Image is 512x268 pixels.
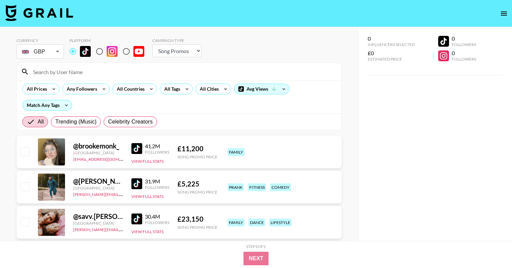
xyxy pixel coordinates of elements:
[368,50,415,57] div: £0
[177,225,217,230] div: Song Promo Price
[131,194,164,199] button: View Full Stats
[131,229,164,234] button: View Full Stats
[145,143,169,150] div: 41.2M
[73,177,123,185] div: @ [PERSON_NAME].[PERSON_NAME]
[228,148,244,156] div: family
[177,144,217,153] div: £ 11,200
[73,150,123,155] div: [GEOGRAPHIC_DATA]
[478,234,504,260] iframe: Drift Widget Chat Controller
[131,214,142,224] img: TikTok
[249,219,265,226] div: dance
[497,7,511,20] button: open drawer
[177,215,217,223] div: £ 23,150
[23,84,48,94] div: All Prices
[73,142,123,150] div: @ brookemonk_
[131,159,164,164] button: View Full Stats
[452,57,476,62] div: Followers
[145,185,169,190] div: Followers
[243,252,269,265] button: Next
[5,5,73,21] img: Grail Talent
[160,84,182,94] div: All Tags
[270,183,291,191] div: comedy
[17,38,64,43] div: Currency
[133,46,144,57] img: YouTube
[113,84,146,94] div: All Countries
[23,100,72,110] div: Match Any Tags
[196,84,220,94] div: All Cities
[131,178,142,189] img: TikTok
[248,183,266,191] div: fitness
[29,66,337,77] input: Search by User Name
[368,35,415,42] div: 0
[55,118,97,126] span: Trending (Music)
[73,155,141,162] a: [EMAIL_ADDRESS][DOMAIN_NAME]
[73,226,173,232] a: [PERSON_NAME][EMAIL_ADDRESS][DOMAIN_NAME]
[73,185,123,191] div: [GEOGRAPHIC_DATA]
[107,46,118,57] img: Instagram
[234,84,289,94] div: Avg Views
[145,150,169,155] div: Followers
[18,46,63,58] div: GBP
[177,180,217,188] div: £ 5,225
[108,118,153,126] span: Celebrity Creators
[145,213,169,220] div: 30.4M
[63,84,99,94] div: Any Followers
[145,178,169,185] div: 31.9M
[228,183,244,191] div: prank
[145,220,169,225] div: Followers
[368,42,415,47] div: Influencers Selected
[131,143,142,154] img: TikTok
[246,244,266,249] div: Step 1 of 2
[368,57,415,62] div: Estimated Price
[452,50,476,57] div: 0
[177,189,217,195] div: Song Promo Price
[80,46,91,57] img: TikTok
[73,221,123,226] div: [GEOGRAPHIC_DATA]
[269,219,292,226] div: lifestyle
[152,38,201,43] div: Campaign Type
[73,191,173,197] a: [PERSON_NAME][EMAIL_ADDRESS][DOMAIN_NAME]
[452,42,476,47] div: Followers
[177,154,217,159] div: Song Promo Price
[452,35,476,42] div: 0
[69,38,150,43] div: Platform
[228,219,244,226] div: family
[73,212,123,221] div: @ savv.[PERSON_NAME]
[38,118,44,126] span: All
